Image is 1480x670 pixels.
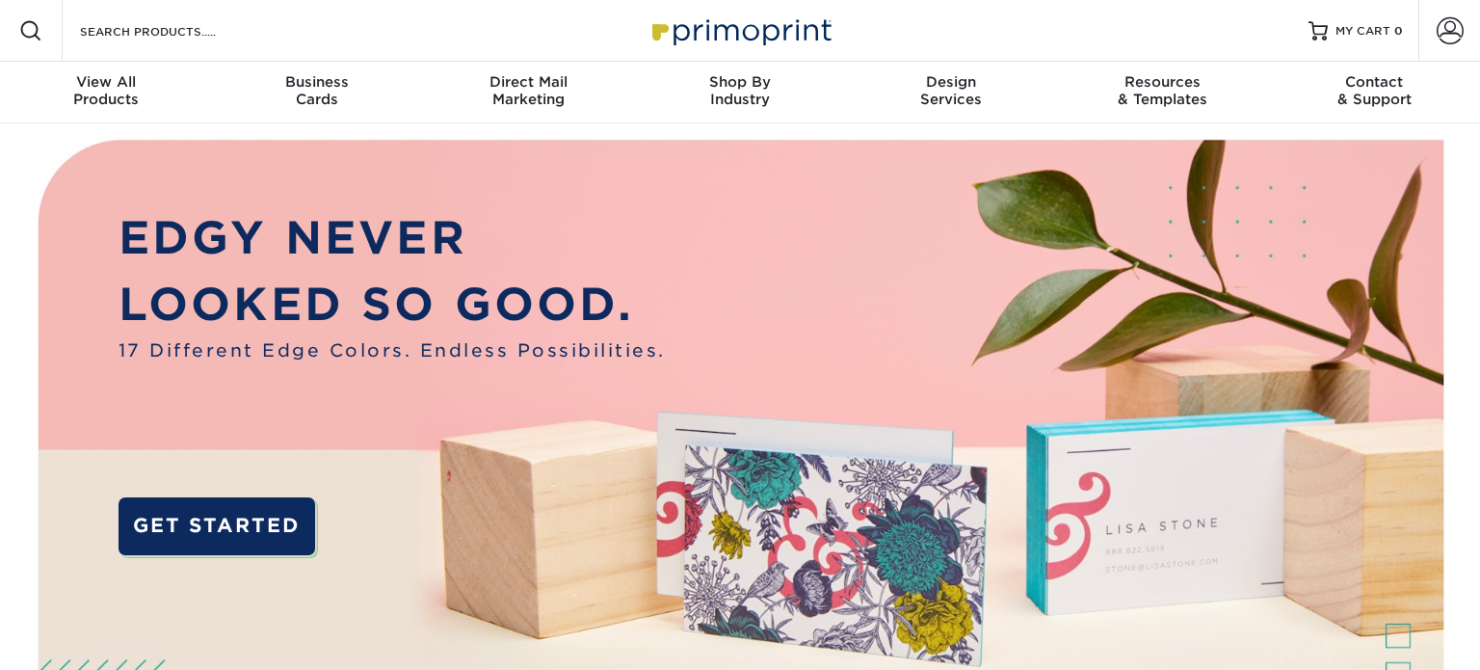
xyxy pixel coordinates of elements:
p: LOOKED SO GOOD. [119,271,666,337]
a: Direct MailMarketing [423,62,634,123]
span: Contact [1269,73,1480,91]
a: BusinessCards [211,62,422,123]
a: DesignServices [846,62,1057,123]
span: Resources [1057,73,1268,91]
a: GET STARTED [119,497,315,556]
div: Cards [211,73,422,108]
div: Marketing [423,73,634,108]
span: Shop By [634,73,845,91]
a: Contact& Support [1269,62,1480,123]
div: & Templates [1057,73,1268,108]
div: Industry [634,73,845,108]
p: EDGY NEVER [119,204,666,271]
a: Resources& Templates [1057,62,1268,123]
div: & Support [1269,73,1480,108]
div: Services [846,73,1057,108]
span: MY CART [1335,23,1390,40]
span: Design [846,73,1057,91]
img: Primoprint [644,10,836,51]
a: Shop ByIndustry [634,62,845,123]
span: 17 Different Edge Colors. Endless Possibilities. [119,337,666,364]
input: SEARCH PRODUCTS..... [78,19,266,42]
span: Business [211,73,422,91]
span: 0 [1394,24,1403,38]
span: Direct Mail [423,73,634,91]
